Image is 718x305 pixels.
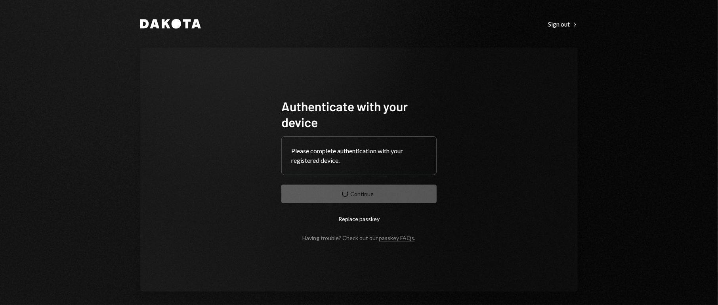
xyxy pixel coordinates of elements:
[379,234,414,242] a: passkey FAQs
[303,234,416,241] div: Having trouble? Check out our .
[291,146,427,165] div: Please complete authentication with your registered device.
[281,210,437,228] button: Replace passkey
[548,20,578,28] div: Sign out
[548,19,578,28] a: Sign out
[281,98,437,130] h1: Authenticate with your device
